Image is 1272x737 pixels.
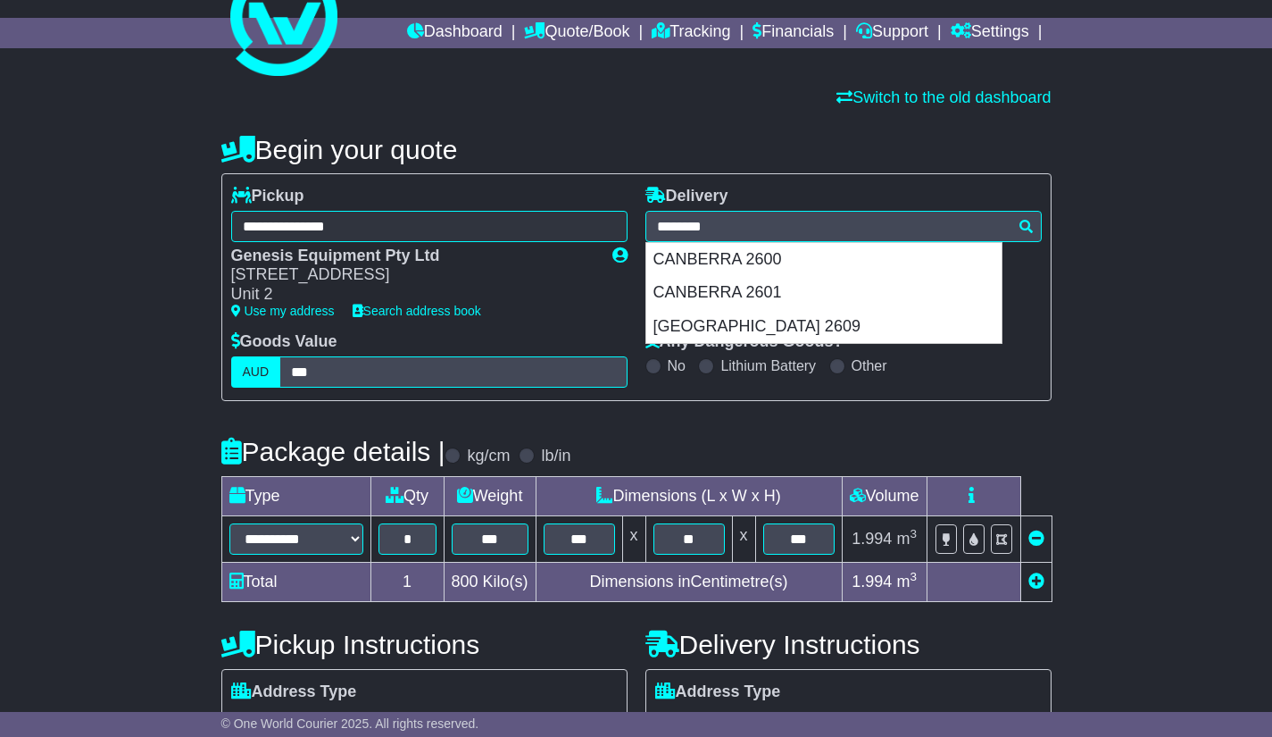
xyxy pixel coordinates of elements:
[221,716,479,731] span: © One World Courier 2025. All rights reserved.
[951,18,1029,48] a: Settings
[910,570,917,583] sup: 3
[870,706,991,733] span: Air & Sea Depot
[732,515,755,562] td: x
[856,18,928,48] a: Support
[852,573,892,590] span: 1.994
[536,562,842,601] td: Dimensions in Centimetre(s)
[541,447,570,466] label: lb/in
[446,706,567,733] span: Air & Sea Depot
[231,285,594,305] div: Unit 2
[231,706,318,733] span: Residential
[452,573,478,590] span: 800
[655,706,742,733] span: Residential
[910,527,917,540] sup: 3
[221,630,628,659] h4: Pickup Instructions
[370,476,444,515] td: Qty
[231,247,594,266] div: Genesis Equipment Pty Ltd
[467,447,510,466] label: kg/cm
[231,265,594,285] div: [STREET_ADDRESS]
[1028,530,1044,548] a: Remove this item
[622,515,645,562] td: x
[645,187,728,206] label: Delivery
[842,476,927,515] td: Volume
[231,304,335,318] a: Use my address
[668,357,686,374] label: No
[646,276,1002,310] div: CANBERRA 2601
[752,18,834,48] a: Financials
[221,476,370,515] td: Type
[231,683,357,702] label: Address Type
[231,187,304,206] label: Pickup
[1028,573,1044,590] a: Add new item
[231,356,281,388] label: AUD
[720,357,816,374] label: Lithium Battery
[760,706,852,733] span: Commercial
[336,706,428,733] span: Commercial
[852,357,887,374] label: Other
[444,476,536,515] td: Weight
[896,573,917,590] span: m
[536,476,842,515] td: Dimensions (L x W x H)
[370,562,444,601] td: 1
[852,530,892,548] span: 1.994
[524,18,629,48] a: Quote/Book
[646,310,1002,344] div: [GEOGRAPHIC_DATA] 2609
[407,18,503,48] a: Dashboard
[652,18,730,48] a: Tracking
[646,243,1002,277] div: CANBERRA 2600
[444,562,536,601] td: Kilo(s)
[221,135,1052,164] h4: Begin your quote
[221,562,370,601] td: Total
[221,437,445,466] h4: Package details |
[353,304,481,318] a: Search address book
[231,332,337,352] label: Goods Value
[645,630,1052,659] h4: Delivery Instructions
[896,530,917,548] span: m
[655,683,781,702] label: Address Type
[836,88,1051,106] a: Switch to the old dashboard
